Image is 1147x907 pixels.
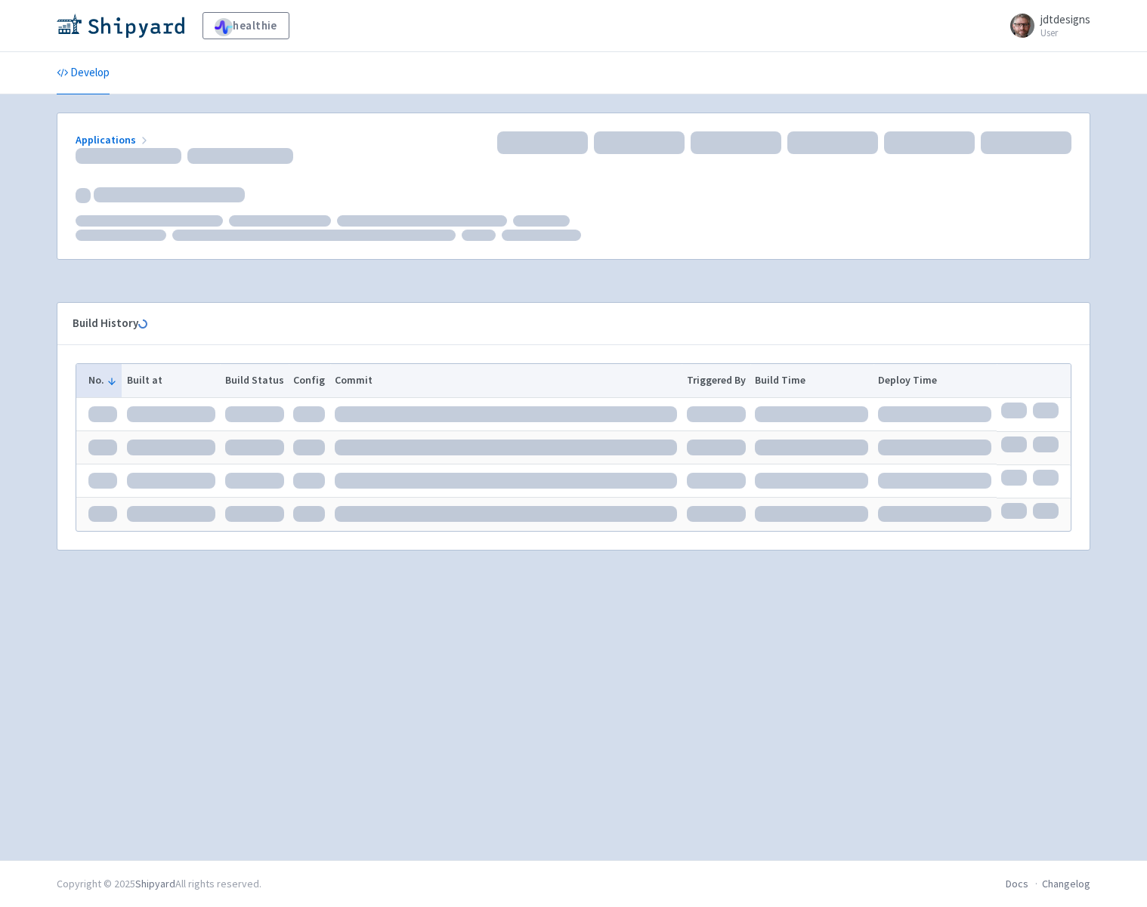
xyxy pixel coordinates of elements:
[203,12,289,39] a: healthie
[750,364,873,397] th: Build Time
[1001,14,1090,38] a: jdtdesigns User
[330,364,682,397] th: Commit
[1040,28,1090,38] small: User
[73,315,1050,332] div: Build History
[57,876,261,892] div: Copyright © 2025 All rights reserved.
[57,52,110,94] a: Develop
[1042,877,1090,890] a: Changelog
[682,364,750,397] th: Triggered By
[135,877,175,890] a: Shipyard
[1006,877,1028,890] a: Docs
[122,364,220,397] th: Built at
[220,364,289,397] th: Build Status
[88,372,117,388] button: No.
[76,133,150,147] a: Applications
[289,364,330,397] th: Config
[57,14,184,38] img: Shipyard logo
[1040,12,1090,26] span: jdtdesigns
[873,364,997,397] th: Deploy Time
